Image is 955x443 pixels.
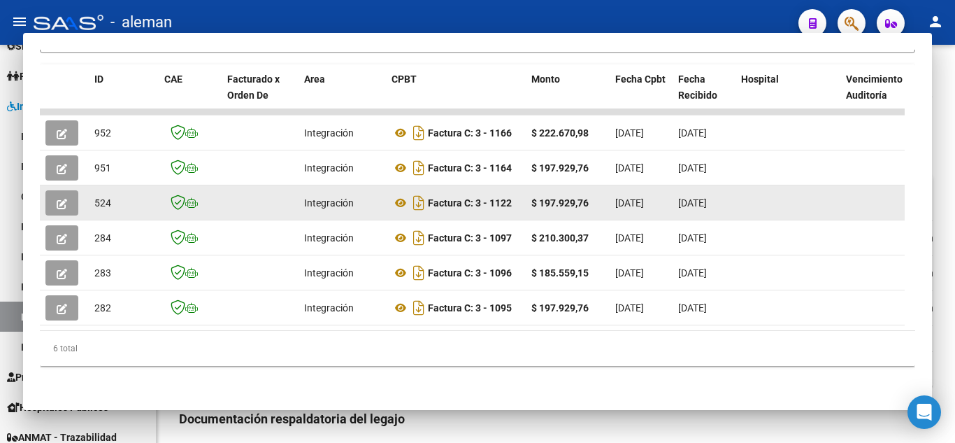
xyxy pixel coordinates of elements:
div: Open Intercom Messenger [907,395,941,429]
span: Fecha Recibido [678,73,717,101]
datatable-header-cell: CPBT [386,64,526,126]
span: [DATE] [615,267,644,279]
span: Prestadores / Proveedores [7,370,134,385]
i: Descargar documento [410,227,428,249]
h3: Documentación respaldatoria del legajo [179,409,933,429]
i: Descargar documento [410,157,428,179]
datatable-header-cell: Fecha Recibido [673,64,735,126]
span: ID [94,73,103,85]
span: [DATE] [678,197,707,209]
span: [DATE] [678,267,707,279]
span: Fecha Cpbt [615,73,666,85]
div: 6 total [40,331,915,366]
span: [DATE] [615,197,644,209]
span: Integración [304,127,354,139]
strong: $ 185.559,15 [531,267,589,279]
span: Padrón [7,69,52,84]
span: Integración (discapacidad) [7,99,136,114]
i: Descargar documento [410,262,428,284]
span: 951 [94,162,111,174]
span: CPBT [392,73,417,85]
span: Sistema [7,38,52,54]
span: [DATE] [678,162,707,174]
strong: $ 222.670,98 [531,127,589,139]
strong: Factura C: 3 - 1095 [428,302,512,314]
i: Descargar documento [410,192,428,214]
span: [DATE] [615,302,644,314]
span: CAE [164,73,182,85]
span: [DATE] [615,127,644,139]
span: [DATE] [678,127,707,139]
datatable-header-cell: Fecha Cpbt [610,64,673,126]
span: 524 [94,197,111,209]
strong: $ 197.929,76 [531,162,589,174]
span: Area [304,73,325,85]
datatable-header-cell: Vencimiento Auditoría [840,64,903,126]
span: [DATE] [678,232,707,244]
strong: Factura C: 3 - 1096 [428,267,512,279]
i: Descargar documento [410,122,428,144]
span: [DATE] [615,232,644,244]
i: Descargar documento [410,297,428,319]
span: Integración [304,302,354,314]
strong: $ 197.929,76 [531,302,589,314]
span: Integración [304,232,354,244]
strong: Factura C: 3 - 1166 [428,127,512,139]
strong: $ 210.300,37 [531,232,589,244]
strong: Factura C: 3 - 1122 [428,197,512,209]
strong: $ 197.929,76 [531,197,589,209]
datatable-header-cell: Monto [526,64,610,126]
span: [DATE] [678,302,707,314]
span: Integración [304,267,354,279]
span: - aleman [110,7,172,38]
datatable-header-cell: Facturado x Orden De [222,64,299,126]
strong: Factura C: 3 - 1164 [428,162,512,174]
datatable-header-cell: CAE [159,64,222,126]
span: Integración [304,162,354,174]
mat-icon: menu [11,13,28,30]
span: Hospitales Públicos [7,400,108,415]
span: 282 [94,302,111,314]
datatable-header-cell: ID [89,64,159,126]
datatable-header-cell: Area [299,64,386,126]
span: [DATE] [615,162,644,174]
span: Hospital [741,73,779,85]
span: Facturado x Orden De [227,73,280,101]
span: 283 [94,267,111,279]
strong: Factura C: 3 - 1097 [428,232,512,244]
span: 284 [94,232,111,244]
span: 952 [94,127,111,139]
span: Integración [304,197,354,209]
span: Vencimiento Auditoría [846,73,903,101]
datatable-header-cell: Hospital [735,64,840,126]
span: Monto [531,73,560,85]
mat-icon: person [927,13,944,30]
